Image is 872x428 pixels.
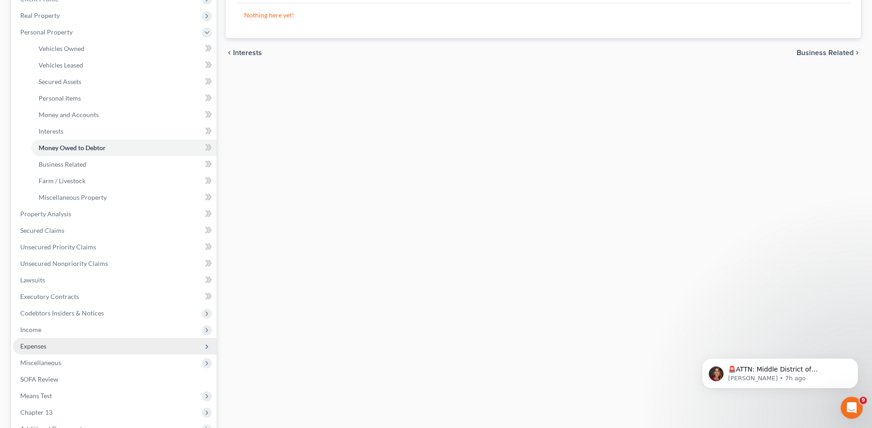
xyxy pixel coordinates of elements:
span: 9 [860,397,867,404]
iframe: Intercom notifications message [688,339,872,403]
span: Business Related [797,49,854,56]
button: Business Related chevron_right [797,49,861,56]
button: chevron_left Interests [226,49,262,56]
a: Unsecured Nonpriority Claims [13,255,217,272]
span: Chapter 13 [20,408,52,416]
a: Vehicles Owned [31,40,217,57]
span: Lawsuits [20,276,45,284]
a: Personal Items [31,90,217,107]
a: Miscellaneous Property [31,189,217,206]
span: Real Property [20,11,60,19]
a: SOFA Review [13,371,217,388]
span: Vehicles Leased [39,61,83,69]
i: chevron_right [854,49,861,56]
span: Miscellaneous [20,359,61,366]
span: Personal Items [39,94,81,102]
span: Personal Property [20,28,73,36]
span: Miscellaneous Property [39,193,107,201]
span: Codebtors Insiders & Notices [20,309,104,317]
a: Money and Accounts [31,107,217,123]
span: Unsecured Priority Claims [20,243,96,251]
span: Interests [233,49,262,56]
span: Property Analysis [20,210,71,218]
span: Money Owed to Debtor [39,144,106,152]
a: Farm / Livestock [31,173,217,189]
span: Income [20,326,41,333]
a: Interests [31,123,217,140]
span: Means Test [20,392,52,400]
a: Property Analysis [13,206,217,222]
a: Unsecured Priority Claims [13,239,217,255]
a: Lawsuits [13,272,217,288]
a: Secured Assets [31,73,217,90]
span: Executory Contracts [20,293,79,300]
span: Interests [39,127,63,135]
a: Secured Claims [13,222,217,239]
span: Unsecured Nonpriority Claims [20,259,108,267]
span: Business Related [39,160,86,168]
a: Executory Contracts [13,288,217,305]
a: Vehicles Leased [31,57,217,73]
span: Secured Assets [39,78,81,85]
iframe: Intercom live chat [841,397,863,419]
a: Business Related [31,156,217,173]
a: Money Owed to Debtor [31,140,217,156]
span: Expenses [20,342,46,350]
span: Vehicles Owned [39,45,85,52]
span: Money and Accounts [39,111,99,118]
p: Nothing here yet! [244,11,843,20]
span: Secured Claims [20,226,64,234]
i: chevron_left [226,49,233,56]
span: Farm / Livestock [39,177,85,185]
span: SOFA Review [20,375,58,383]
